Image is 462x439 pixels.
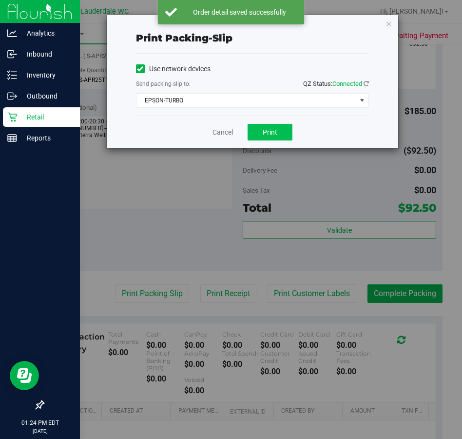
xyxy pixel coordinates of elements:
[17,132,76,144] p: Reports
[212,127,233,138] a: Cancel
[17,90,76,102] p: Outbound
[17,69,76,81] p: Inventory
[136,32,232,44] span: Print packing-slip
[7,112,17,122] inline-svg: Retail
[7,133,17,143] inline-svg: Reports
[303,80,369,87] span: QZ Status:
[263,128,277,136] span: Print
[17,48,76,60] p: Inbound
[7,28,17,38] inline-svg: Analytics
[356,94,368,107] span: select
[182,7,297,17] div: Order detail saved successfully
[10,361,39,390] iframe: Resource center
[136,64,211,74] label: Use network devices
[7,91,17,101] inline-svg: Outbound
[136,94,356,107] span: EPSON-TURBO
[7,49,17,59] inline-svg: Inbound
[136,80,191,88] label: Send packing-slip to:
[248,124,292,140] button: Print
[4,427,76,435] p: [DATE]
[17,27,76,39] p: Analytics
[332,80,362,87] span: Connected
[7,70,17,80] inline-svg: Inventory
[4,419,76,427] p: 01:24 PM EDT
[17,111,76,123] p: Retail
